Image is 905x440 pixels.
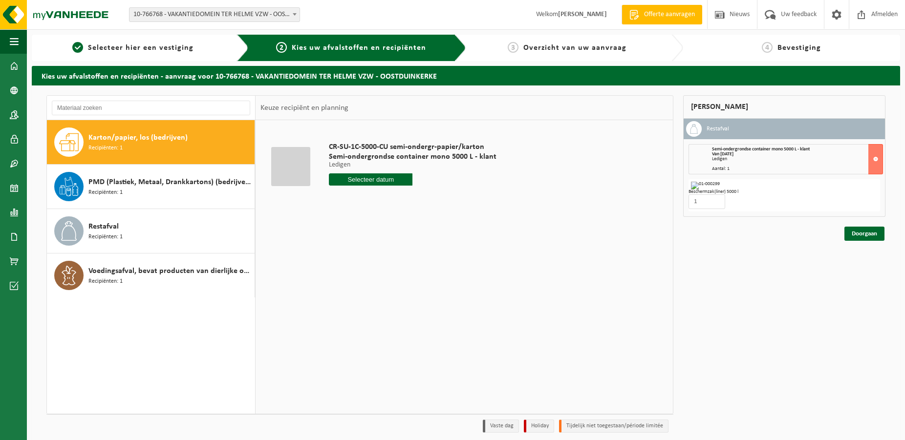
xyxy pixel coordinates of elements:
[329,173,413,186] input: Selecteer datum
[712,167,883,171] div: Aantal: 1
[689,189,880,194] div: Beschermzak(liner) 5000 l
[712,147,810,152] span: Semi-ondergrondse container mono 5000 L - klant
[523,44,626,52] span: Overzicht van uw aanvraag
[622,5,702,24] a: Offerte aanvragen
[129,8,300,21] span: 10-766768 - VAKANTIEDOMEIN TER HELME VZW - OOSTDUINKERKE
[712,157,883,162] div: Ledigen
[88,144,123,153] span: Recipiënten: 1
[72,42,83,53] span: 1
[276,42,287,53] span: 2
[559,419,668,433] li: Tijdelijk niet toegestaan/période limitée
[329,162,496,168] p: Ledigen
[508,42,518,53] span: 3
[32,66,900,85] h2: Kies uw afvalstoffen en recipiënten - aanvraag voor 10-766768 - VAKANTIEDOMEIN TER HELME VZW - OO...
[691,182,720,189] img: 01-000299
[524,419,554,433] li: Holiday
[47,165,255,209] button: PMD (Plastiek, Metaal, Drankkartons) (bedrijven) Recipiënten: 1
[558,11,607,18] strong: [PERSON_NAME]
[329,142,496,152] span: CR-SU-1C-5000-CU semi-ondergr-papier/karton
[88,44,194,52] span: Selecteer hier een vestiging
[47,120,255,165] button: Karton/papier, los (bedrijven) Recipiënten: 1
[483,419,519,433] li: Vaste dag
[642,10,697,20] span: Offerte aanvragen
[52,101,250,115] input: Materiaal zoeken
[88,132,188,144] span: Karton/papier, los (bedrijven)
[47,253,255,297] button: Voedingsafval, bevat producten van dierlijke oorsprong, onverpakt, categorie 3 Recipiënten: 1
[88,232,123,242] span: Recipiënten: 1
[707,121,729,137] h3: Restafval
[129,7,300,22] span: 10-766768 - VAKANTIEDOMEIN TER HELME VZW - OOSTDUINKERKE
[292,44,426,52] span: Kies uw afvalstoffen en recipiënten
[777,44,821,52] span: Bevestiging
[329,152,496,162] span: Semi-ondergrondse container mono 5000 L - klant
[762,42,773,53] span: 4
[683,95,885,119] div: [PERSON_NAME]
[88,188,123,197] span: Recipiënten: 1
[88,221,119,232] span: Restafval
[88,277,123,286] span: Recipiënten: 1
[712,151,733,157] strong: Van [DATE]
[844,227,884,241] a: Doorgaan
[47,209,255,253] button: Restafval Recipiënten: 1
[256,96,353,120] div: Keuze recipiënt en planning
[37,42,229,54] a: 1Selecteer hier een vestiging
[88,176,252,188] span: PMD (Plastiek, Metaal, Drankkartons) (bedrijven)
[88,265,252,277] span: Voedingsafval, bevat producten van dierlijke oorsprong, onverpakt, categorie 3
